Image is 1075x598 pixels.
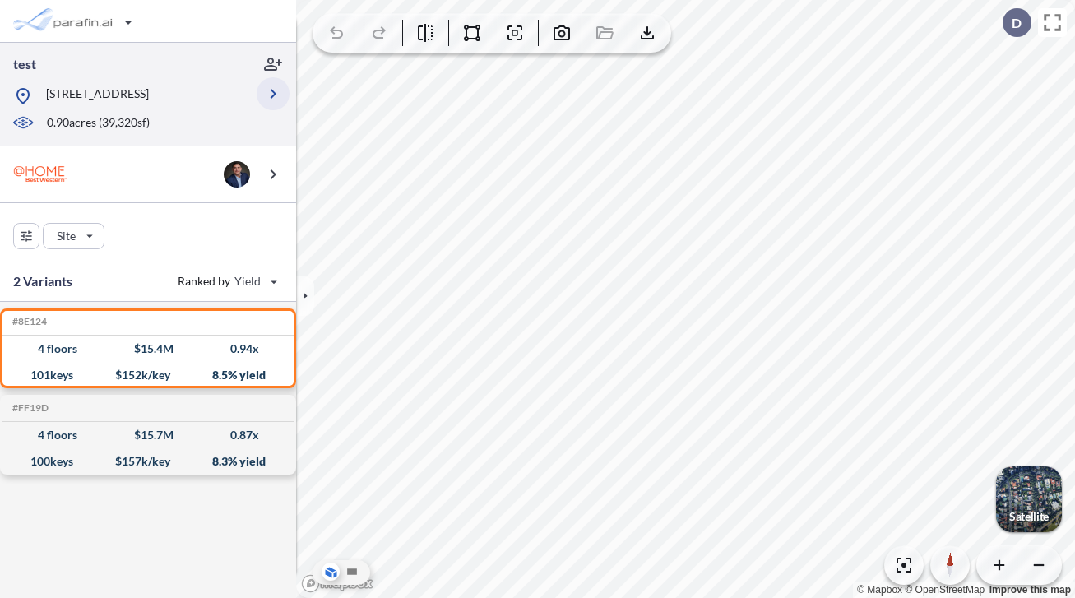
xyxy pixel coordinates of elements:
img: Switcher Image [996,466,1062,532]
p: [STREET_ADDRESS] [46,86,149,106]
p: 2 Variants [13,271,73,291]
p: Satellite [1009,510,1049,523]
a: Mapbox homepage [301,574,373,593]
h5: #8E124 [9,316,47,327]
span: Yield [234,273,262,290]
img: user logo [224,161,250,188]
p: test [13,55,36,73]
button: Aerial View [322,563,340,581]
button: Ranked by Yield [164,268,288,294]
p: Site [57,228,76,244]
a: OpenStreetMap [905,584,985,596]
button: Site [43,223,104,249]
p: D [1012,16,1022,30]
img: BrandImage [13,159,67,189]
button: Switcher ImageSatellite [996,466,1062,532]
button: Site Plan [343,563,361,581]
h5: #FF19D [9,402,49,414]
a: Improve this map [989,584,1071,596]
p: 0.90 acres ( 39,320 sf) [47,114,150,132]
a: Mapbox [857,584,902,596]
